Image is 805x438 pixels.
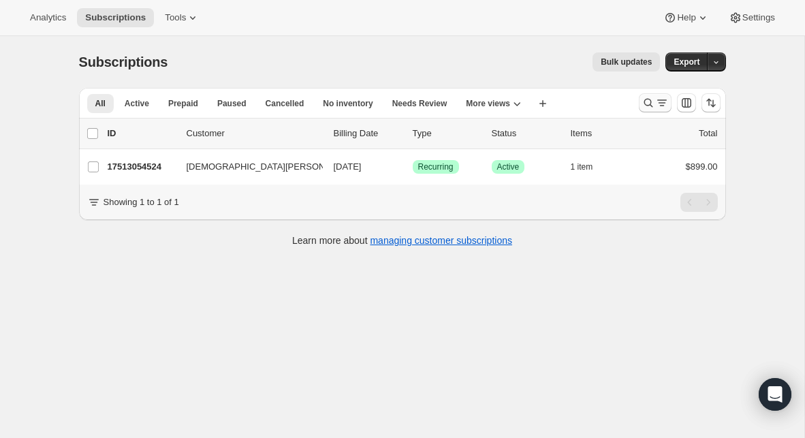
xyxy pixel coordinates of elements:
[125,98,149,109] span: Active
[639,93,672,112] button: Search and filter results
[677,93,696,112] button: Customize table column order and visibility
[108,160,176,174] p: 17513054524
[492,127,560,140] p: Status
[601,57,652,67] span: Bulk updates
[458,94,529,113] button: More views
[178,156,315,178] button: [DEMOGRAPHIC_DATA][PERSON_NAME]
[77,8,154,27] button: Subscriptions
[85,12,146,23] span: Subscriptions
[157,8,208,27] button: Tools
[418,161,454,172] span: Recurring
[79,54,168,69] span: Subscriptions
[571,161,593,172] span: 1 item
[334,127,402,140] p: Billing Date
[721,8,783,27] button: Settings
[686,161,718,172] span: $899.00
[497,161,520,172] span: Active
[108,157,718,176] div: 17513054524[DEMOGRAPHIC_DATA][PERSON_NAME][DATE]SuccessRecurringSuccessActive1 item$899.00
[30,12,66,23] span: Analytics
[571,127,639,140] div: Items
[680,193,718,212] nav: Pagination
[699,127,717,140] p: Total
[292,234,512,247] p: Learn more about
[655,8,717,27] button: Help
[334,161,362,172] span: [DATE]
[677,12,695,23] span: Help
[742,12,775,23] span: Settings
[532,94,554,113] button: Create new view
[370,235,512,246] a: managing customer subscriptions
[187,160,358,174] span: [DEMOGRAPHIC_DATA][PERSON_NAME]
[571,157,608,176] button: 1 item
[95,98,106,109] span: All
[168,98,198,109] span: Prepaid
[217,98,247,109] span: Paused
[323,98,373,109] span: No inventory
[413,127,481,140] div: Type
[593,52,660,72] button: Bulk updates
[22,8,74,27] button: Analytics
[165,12,186,23] span: Tools
[665,52,708,72] button: Export
[392,98,447,109] span: Needs Review
[674,57,699,67] span: Export
[701,93,721,112] button: Sort the results
[466,98,510,109] span: More views
[266,98,304,109] span: Cancelled
[759,378,791,411] div: Open Intercom Messenger
[104,195,179,209] p: Showing 1 to 1 of 1
[108,127,176,140] p: ID
[187,127,323,140] p: Customer
[108,127,718,140] div: IDCustomerBilling DateTypeStatusItemsTotal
